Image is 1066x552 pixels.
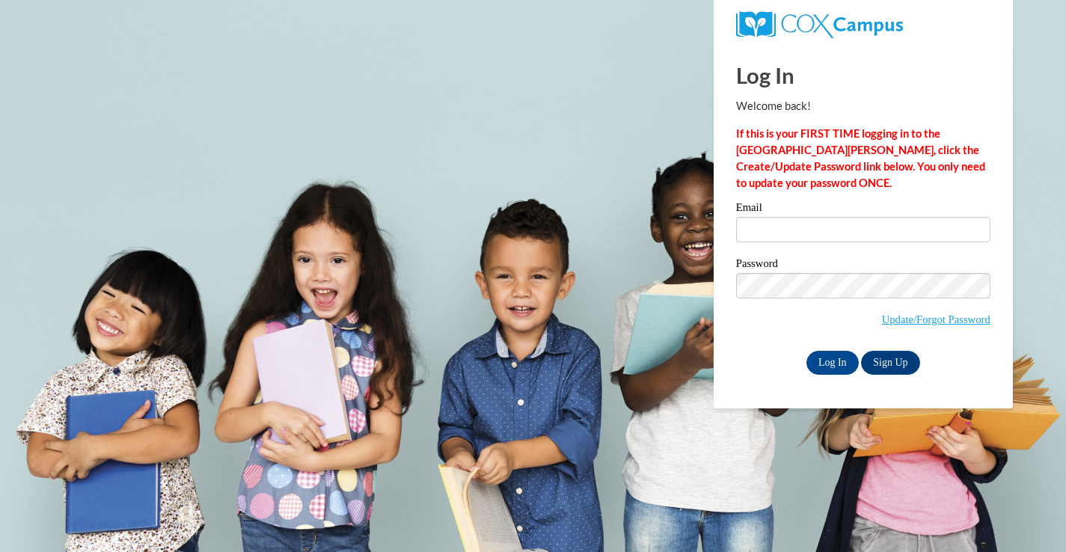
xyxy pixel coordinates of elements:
p: Welcome back! [736,98,990,114]
label: Email [736,202,990,217]
img: COX Campus [736,11,903,38]
a: Update/Forgot Password [882,313,990,325]
a: Sign Up [861,351,919,375]
a: COX Campus [736,17,903,30]
input: Log In [806,351,859,375]
strong: If this is your FIRST TIME logging in to the [GEOGRAPHIC_DATA][PERSON_NAME], click the Create/Upd... [736,127,985,189]
label: Password [736,258,990,273]
h1: Log In [736,60,990,91]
